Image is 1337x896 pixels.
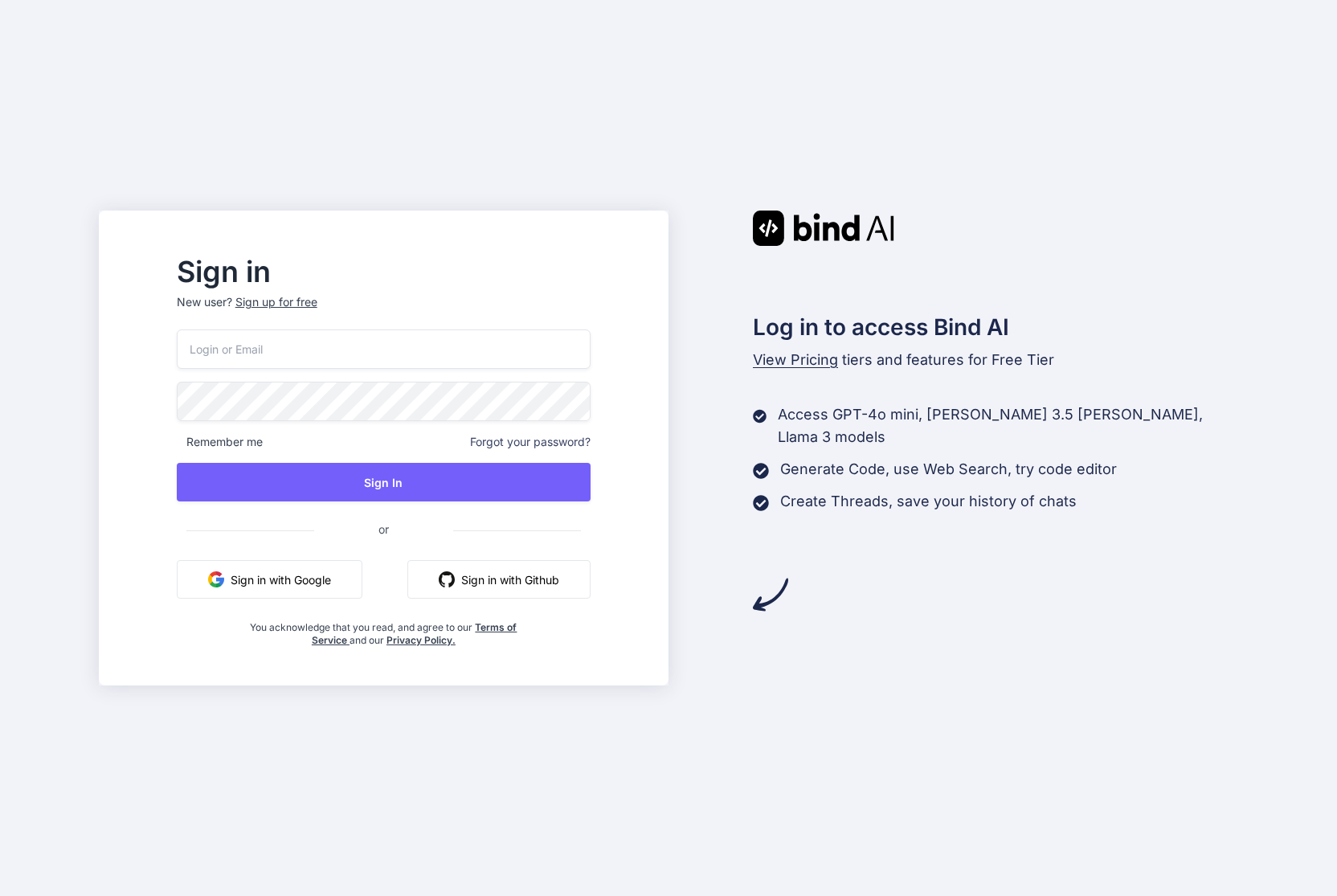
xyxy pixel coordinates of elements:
img: google [208,571,224,587]
p: Generate Code, use Web Search, try code editor [780,458,1117,481]
div: You acknowledge that you read, and agree to our and our [246,612,522,647]
p: Access GPT-4o mini, [PERSON_NAME] 3.5 [PERSON_NAME], Llama 3 models [778,403,1238,448]
img: arrow [753,577,788,612]
input: Login or Email [177,329,591,369]
div: Sign up for free [235,294,317,310]
h2: Sign in [177,259,591,284]
span: or [314,509,453,549]
span: Remember me [177,434,263,450]
p: tiers and features for Free Tier [753,349,1238,371]
button: Sign in with Google [177,560,362,599]
p: New user? [177,294,591,329]
button: Sign in with Github [407,560,591,599]
button: Sign In [177,463,591,501]
span: Forgot your password? [470,434,591,450]
p: Create Threads, save your history of chats [780,490,1077,513]
img: Bind AI logo [753,211,894,246]
a: Privacy Policy. [386,634,456,646]
img: github [439,571,455,587]
a: Terms of Service [312,621,517,646]
h2: Log in to access Bind AI [753,310,1238,344]
span: View Pricing [753,351,838,368]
